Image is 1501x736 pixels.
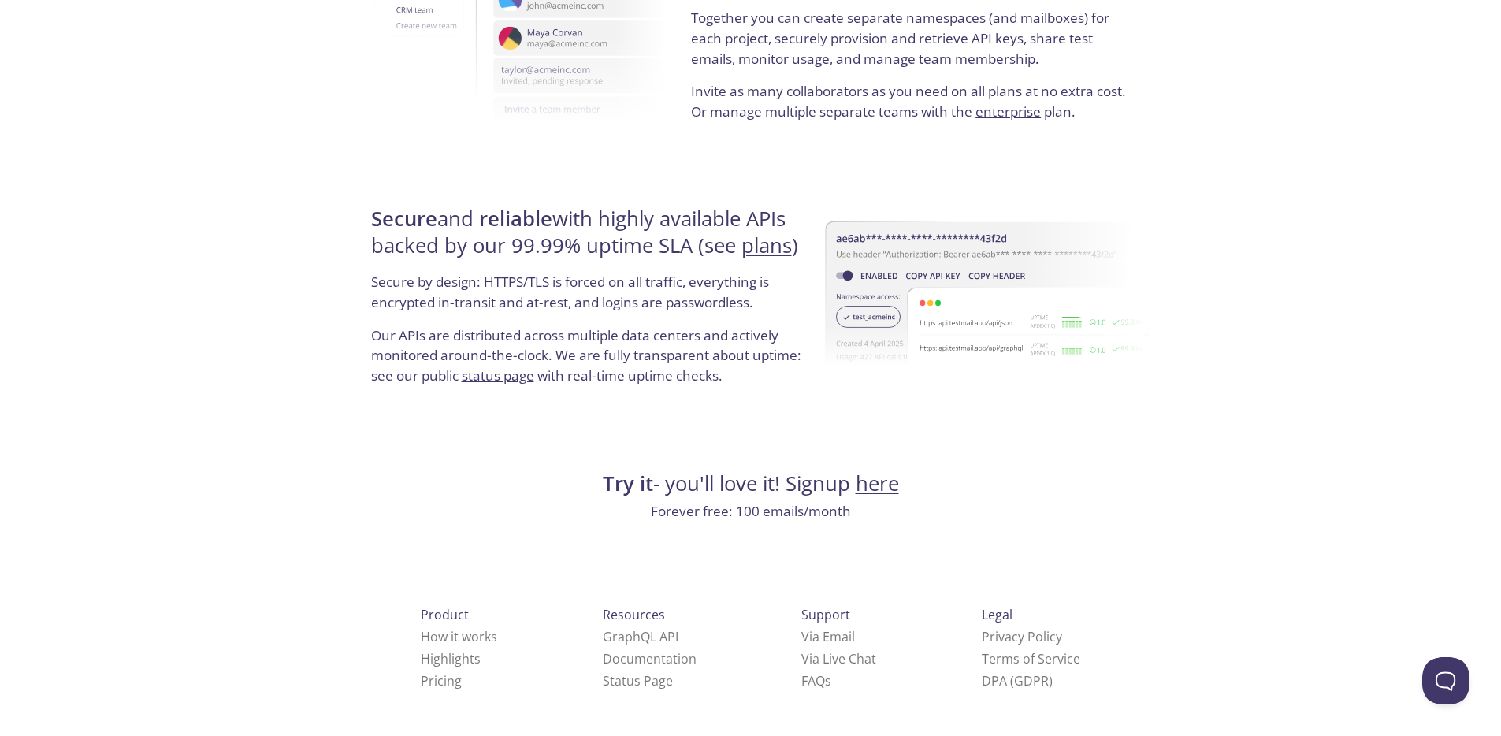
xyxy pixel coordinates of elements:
[421,606,469,623] span: Product
[825,672,831,690] span: s
[741,232,792,259] a: plans
[603,628,678,645] a: GraphQL API
[801,628,855,645] a: Via Email
[371,205,437,232] strong: Secure
[801,606,850,623] span: Support
[982,628,1062,645] a: Privacy Policy
[982,650,1080,667] a: Terms of Service
[366,470,1135,497] h4: - you'll love it! Signup
[421,672,462,690] a: Pricing
[856,470,899,497] a: here
[801,650,876,667] a: Via Live Chat
[603,650,697,667] a: Documentation
[603,470,653,497] strong: Try it
[801,672,831,690] a: FAQ
[603,606,665,623] span: Resources
[691,8,1130,81] p: Together you can create separate namespaces (and mailboxes) for each project, securely provision ...
[975,102,1041,121] a: enterprise
[371,325,810,399] p: Our APIs are distributed across multiple data centers and actively monitored around-the-clock. We...
[462,366,534,385] a: status page
[691,81,1130,121] p: Invite as many collaborators as you need on all plans at no extra cost. Or manage multiple separa...
[371,206,810,273] h4: and with highly available APIs backed by our 99.99% uptime SLA (see )
[1422,657,1469,704] iframe: Help Scout Beacon - Open
[371,272,810,325] p: Secure by design: HTTPS/TLS is forced on all traffic, everything is encrypted in-transit and at-r...
[982,606,1012,623] span: Legal
[479,205,552,232] strong: reliable
[603,672,673,690] a: Status Page
[366,501,1135,522] p: Forever free: 100 emails/month
[421,628,497,645] a: How it works
[825,172,1150,425] img: uptime
[421,650,481,667] a: Highlights
[982,672,1053,690] a: DPA (GDPR)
